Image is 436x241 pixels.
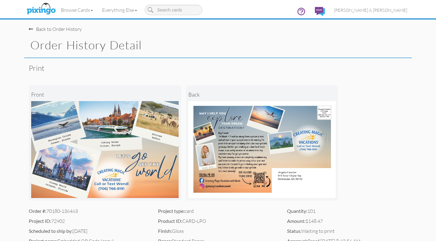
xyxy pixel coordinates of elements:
[287,218,306,224] strong: Amount:
[329,2,412,18] a: [PERSON_NAME] & [PERSON_NAME]
[188,101,336,198] img: Landscape Image
[29,218,149,225] div: 72902
[31,101,179,198] img: Landscape Image
[287,208,407,215] div: 101
[287,208,307,214] strong: Quantity:
[334,8,407,13] span: [PERSON_NAME] & [PERSON_NAME]
[287,228,302,234] strong: Status:
[29,208,46,214] strong: Order #:
[29,58,407,78] div: Print
[29,228,73,234] strong: Scheduled to ship by:
[287,218,407,225] div: $148.47
[29,218,51,224] strong: Project ID:
[29,208,149,215] div: 70180-136463
[158,208,278,215] div: card
[31,88,179,101] div: front
[97,2,142,18] a: Everything Else
[158,228,172,234] strong: Finish:
[158,228,278,235] div: Gloss
[287,228,407,235] div: Waiting to print
[25,2,57,17] img: pixingo logo
[56,2,97,18] a: Browse Cards
[29,26,82,33] div: Back to Order History
[145,5,202,15] input: Search cards
[30,39,412,51] h1: Order History Detail
[158,218,182,224] strong: Product ID:
[29,228,149,235] div: [DATE]
[188,88,336,101] div: back
[315,7,325,16] img: comments.svg
[158,208,185,214] strong: Project type:
[158,218,278,225] div: CARD-LPO
[29,20,407,33] nav-back: Order History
